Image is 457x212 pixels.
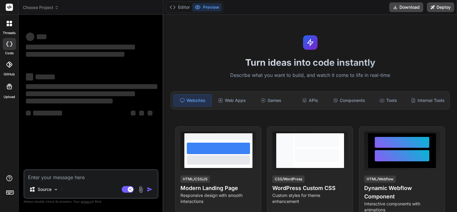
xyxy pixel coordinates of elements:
img: icon [147,186,153,192]
button: Download [389,2,423,12]
p: Source [38,186,52,192]
p: Custom styles for theme enhancement [272,192,348,204]
img: Pick Models [53,187,58,192]
button: Editor [167,3,192,11]
span: ‌ [26,33,34,41]
h4: Dynamic Webflow Component [364,184,440,201]
span: ‌ [36,74,55,79]
button: Preview [192,3,222,11]
span: ‌ [139,111,144,115]
button: Deploy [427,2,454,12]
span: ‌ [148,111,152,115]
span: ‌ [33,111,62,115]
label: code [5,51,14,56]
div: Websites [173,94,212,107]
div: Tools [369,94,407,107]
h4: Modern Landing Page [180,184,256,192]
h1: Turn ideas into code instantly [167,57,453,68]
label: GitHub [4,72,15,77]
img: attachment [137,186,144,193]
p: Always double-check its answers. Your in Bind [23,199,158,204]
span: ‌ [26,84,157,89]
span: ‌ [26,45,135,49]
div: CSS/WordPress [272,176,305,183]
span: ‌ [26,73,33,81]
span: ‌ [131,111,136,115]
div: Components [330,94,368,107]
span: ‌ [37,34,46,39]
label: threads [3,30,16,36]
span: ‌ [26,111,31,115]
div: HTML/CSS/JS [180,176,210,183]
div: Internal Tools [408,94,447,107]
p: Describe what you want to build, and watch it come to life in real-time [167,71,453,79]
span: ‌ [26,91,135,96]
h4: WordPress Custom CSS [272,184,348,192]
span: Choose Project [23,5,59,11]
label: Upload [4,94,15,100]
div: HTML/Webflow [364,176,396,183]
p: Responsive design with smooth interactions [180,192,256,204]
span: privacy [81,200,92,203]
div: APIs [291,94,329,107]
div: Games [252,94,290,107]
span: ‌ [26,52,124,57]
div: Web Apps [213,94,251,107]
span: ‌ [26,99,113,103]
